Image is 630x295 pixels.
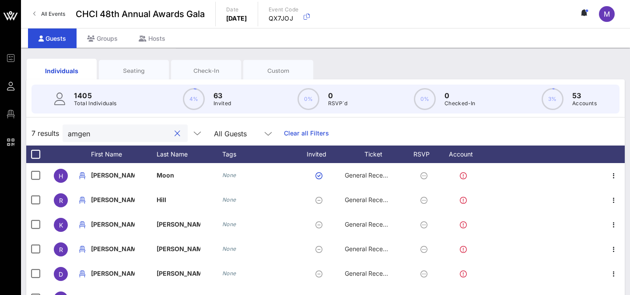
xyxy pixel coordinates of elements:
div: Invited [297,146,345,163]
p: [DATE] [226,14,247,23]
p: 0 [328,90,348,101]
div: Ticket [345,146,410,163]
span: D [59,270,63,278]
span: CHCI 48th Annual Awards Gala [76,7,205,21]
p: Checked-In [444,99,476,108]
p: Accounts [572,99,597,108]
div: Seating [105,67,162,75]
div: Tags [222,146,297,163]
p: [PERSON_NAME] [91,212,135,237]
span: General Reception [345,171,397,179]
p: QX7JOJ [269,14,299,23]
p: Moon [157,163,200,188]
div: m [599,6,615,22]
p: 1405 [74,90,117,101]
p: Invited [213,99,231,108]
div: Last Name [157,146,222,163]
span: R [59,246,63,253]
span: R [59,197,63,204]
div: Hosts [128,28,176,48]
p: [PERSON_NAME] [91,237,135,261]
span: General Reception [345,220,397,228]
div: Guests [28,28,77,48]
p: [PERSON_NAME] [91,163,135,188]
span: 7 results [31,128,59,139]
div: Individuals [33,66,90,75]
div: All Guests [209,124,279,142]
i: None [222,270,236,277]
p: Event Code [269,5,299,14]
p: [PERSON_NAME] [91,188,135,212]
p: 0 [444,90,476,101]
p: [PERSON_NAME] [157,212,200,237]
div: RSVP [410,146,441,163]
span: H [59,172,63,180]
span: K [59,221,63,229]
span: General Reception [345,245,397,252]
p: [PERSON_NAME] [157,261,200,286]
p: 63 [213,90,231,101]
span: m [604,10,610,18]
span: General Reception [345,196,397,203]
p: 53 [572,90,597,101]
div: Custom [250,67,307,75]
i: None [222,196,236,203]
p: [PERSON_NAME] [91,261,135,286]
p: [PERSON_NAME] [157,237,200,261]
i: None [222,172,236,178]
span: General Reception [345,270,397,277]
p: Total Individuals [74,99,117,108]
i: None [222,245,236,252]
i: None [222,221,236,227]
p: Date [226,5,247,14]
div: First Name [91,146,157,163]
div: All Guests [214,130,247,138]
button: clear icon [175,129,180,138]
p: Hill [157,188,200,212]
div: Groups [77,28,128,48]
p: RSVP`d [328,99,348,108]
span: All Events [41,11,65,17]
a: Clear all Filters [284,128,329,138]
div: Account [441,146,489,163]
a: All Events [28,7,70,21]
div: Check-In [178,67,234,75]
